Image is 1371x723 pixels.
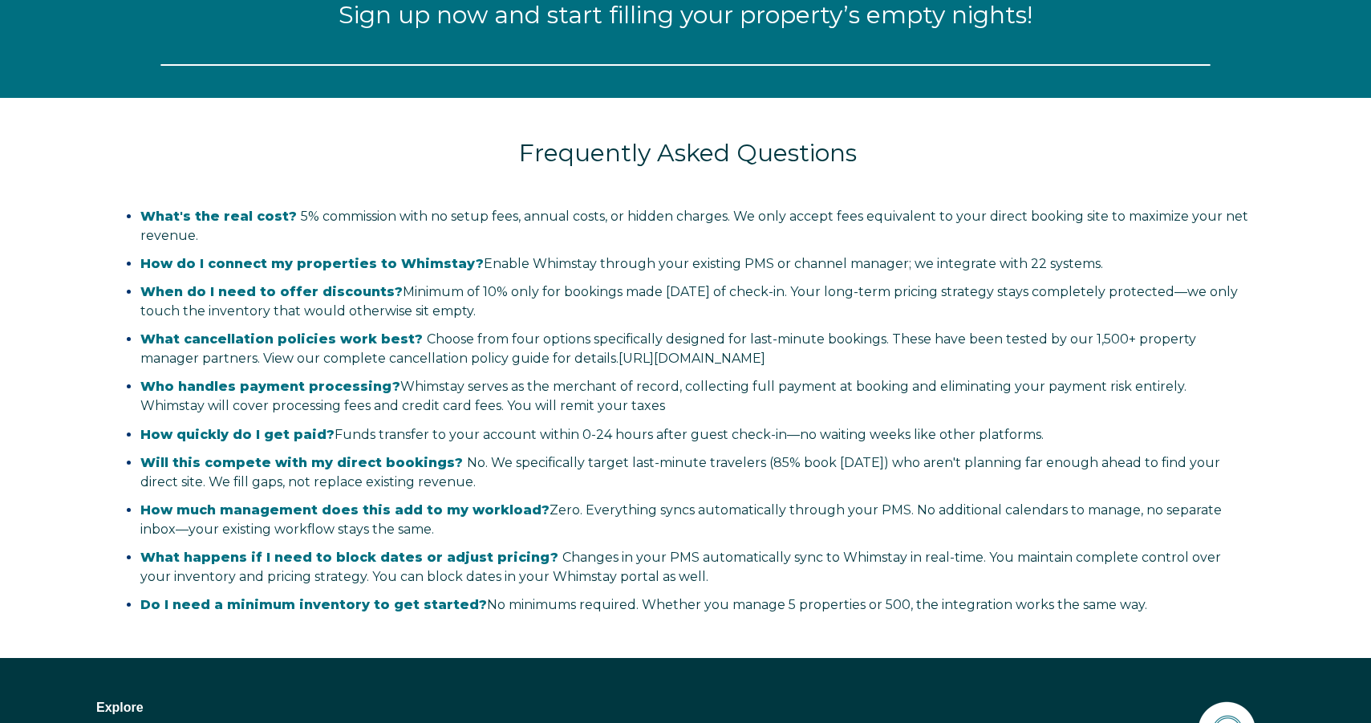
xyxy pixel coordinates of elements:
span: What cancellation policies work best? [140,331,423,347]
span: Zero. Everything syncs automatically through your PMS. No additional calendars to manage, no sepa... [140,502,1222,537]
span: Funds transfer to your account within 0-24 hours after guest check-in—no waiting weeks like other... [140,427,1044,442]
strong: Who handles payment processing? [140,379,400,394]
span: Enable Whimstay through your existing PMS or channel manager; we integrate with 22 systems. [140,256,1103,271]
strong: How do I connect my properties to Whimstay? [140,256,484,271]
span: Frequently Asked Questions [519,138,857,168]
span: Will this compete with my direct bookings? [140,455,463,470]
span: Choose from four options specifically designed for last-minute bookings. These have been tested b... [140,331,1196,366]
span: Changes in your PMS automatically sync to Whimstay in real-time. You maintain complete control ov... [140,550,1221,584]
a: Vínculo https://salespage.whimstay.com/cancellation-policy-options [619,351,765,366]
span: only for bookings made [DATE] of check-in. Your long-term pricing strategy stays completely prote... [140,284,1238,319]
span: Whimstay serves as the merchant of record, collecting full payment at booking and eliminating you... [140,379,1186,413]
span: What's the real cost? [140,209,297,224]
strong: When do I need to offer discounts? [140,284,403,299]
strong: How much management does this add to my workload? [140,502,550,518]
span: Minimum of 10% [403,284,508,299]
span: 5% commission with no setup fees, annual costs, or hidden charges. We only accept fees equivalent... [140,209,1248,243]
span: No. We specifically target last-minute travelers (85% book [DATE]) who aren't planning far enough... [140,455,1220,489]
strong: Do I need a minimum inventory to get started? [140,597,487,612]
span: No minimums required. Whether you manage 5 properties or 500, the integration works the same way. [140,597,1147,612]
span: What happens if I need to block dates or adjust pricing? [140,550,558,565]
strong: How quickly do I get paid? [140,427,335,442]
span: Explore [96,701,144,714]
